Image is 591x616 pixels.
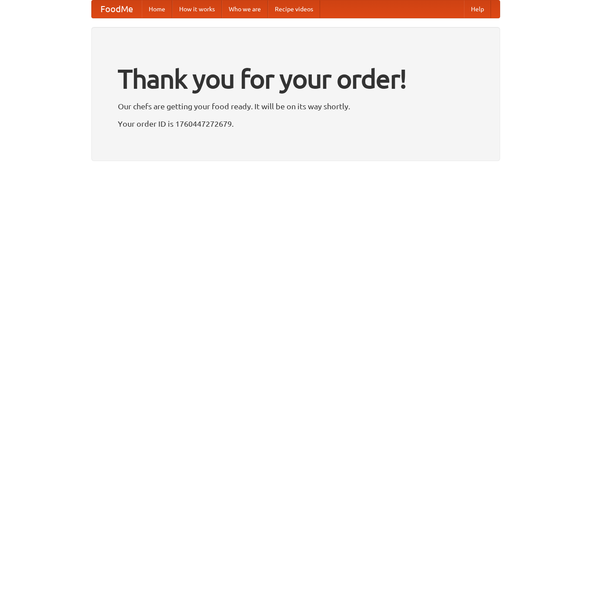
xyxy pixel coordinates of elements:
a: Who we are [222,0,268,18]
a: Recipe videos [268,0,320,18]
a: How it works [172,0,222,18]
p: Our chefs are getting your food ready. It will be on its way shortly. [118,100,474,113]
p: Your order ID is 1760447272679. [118,117,474,130]
h1: Thank you for your order! [118,58,474,100]
a: Home [142,0,172,18]
a: FoodMe [92,0,142,18]
a: Help [464,0,491,18]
